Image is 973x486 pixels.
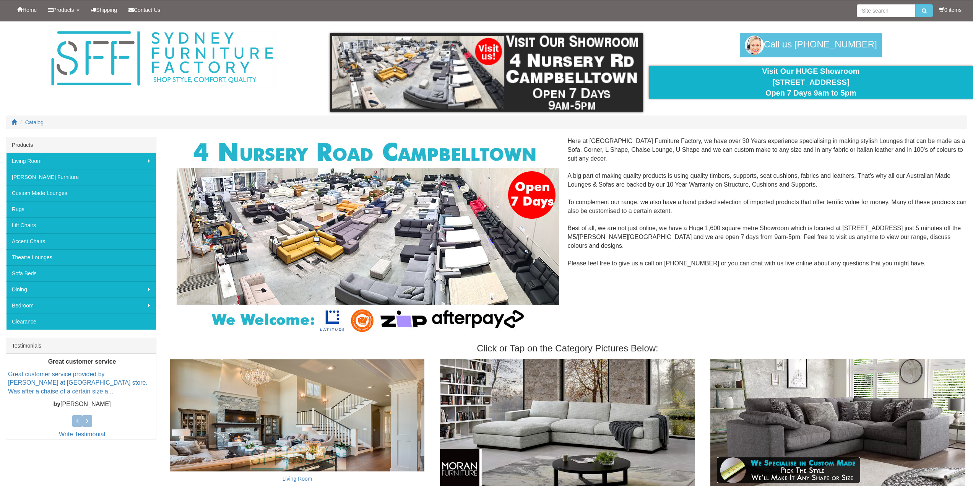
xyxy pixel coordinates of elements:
a: Living Room [283,476,312,482]
a: Products [42,0,85,20]
img: Sydney Furniture Factory [47,29,277,88]
a: [PERSON_NAME] Furniture [6,169,156,185]
img: Living Room [170,359,425,471]
input: Site search [857,4,915,17]
a: Living Room [6,153,156,169]
div: Visit Our HUGE Showroom [STREET_ADDRESS] Open 7 Days 9am to 5pm [655,66,967,99]
a: Great customer service provided by [PERSON_NAME] at [GEOGRAPHIC_DATA] store. Was after a chaise o... [8,371,148,395]
a: Home [11,0,42,20]
h3: Click or Tap on the Category Pictures Below: [168,343,967,353]
a: Write Testimonial [59,431,105,437]
div: Here at [GEOGRAPHIC_DATA] Furniture Factory, we have over 30 Years experience specialising in mak... [168,137,967,277]
a: Clearance [6,314,156,330]
p: [PERSON_NAME] [8,400,156,409]
a: Accent Chairs [6,233,156,249]
img: showroom.gif [330,33,643,112]
b: by [53,401,60,407]
span: Products [53,7,74,13]
li: 0 items [939,6,962,14]
div: Products [6,137,156,153]
span: Contact Us [134,7,160,13]
a: Theatre Lounges [6,249,156,265]
span: Shipping [96,7,117,13]
img: Corner Modular Lounges [177,137,559,336]
a: Shipping [85,0,123,20]
a: Catalog [25,119,44,125]
div: Testimonials [6,338,156,354]
a: Contact Us [123,0,166,20]
b: Great customer service [48,358,116,365]
span: Home [23,7,37,13]
a: Rugs [6,201,156,217]
a: Lift Chairs [6,217,156,233]
a: Dining [6,281,156,297]
a: Sofa Beds [6,265,156,281]
a: Bedroom [6,297,156,314]
a: Custom Made Lounges [6,185,156,201]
